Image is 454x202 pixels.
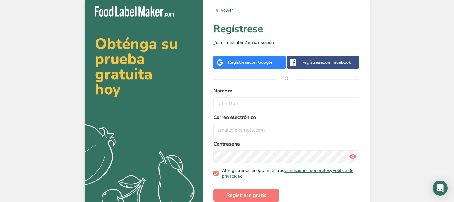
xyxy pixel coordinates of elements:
img: Food Label Maker [95,6,174,17]
input: email@example.com [213,124,359,136]
a: Iniciar sesión [247,39,274,45]
input: John Doe [213,97,359,110]
p: ¿Ya es miembro? [213,39,359,46]
div: Open Intercom Messenger [433,181,448,196]
label: Nombre [213,87,359,95]
span: con Google [249,59,272,65]
div: Regístrese [228,59,272,66]
a: volver [213,6,359,14]
label: Correo electrónico [213,114,359,121]
a: Política de privacidad [222,168,353,179]
div: Regístrese [301,59,351,66]
h1: Regístrese [213,21,359,37]
span: con Facebook [323,59,351,65]
span: Regístrese gratis [226,192,266,199]
span: O [277,69,296,88]
span: Al registrarse, acepta nuestras y [219,168,357,179]
a: Condiciones generales [284,168,330,174]
label: Contraseña [213,140,359,148]
button: Regístrese gratis [213,189,279,202]
h2: Obténga su prueba gratuita hoy [95,36,193,97]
